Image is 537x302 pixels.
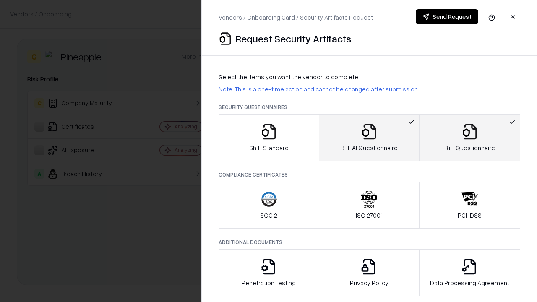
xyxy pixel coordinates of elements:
button: B+L Questionnaire [419,114,520,161]
button: Data Processing Agreement [419,249,520,296]
p: Compliance Certificates [219,171,520,178]
p: Note: This is a one-time action and cannot be changed after submission. [219,85,520,94]
button: Privacy Policy [319,249,420,296]
button: Penetration Testing [219,249,319,296]
button: SOC 2 [219,182,319,229]
button: ISO 27001 [319,182,420,229]
p: Security Questionnaires [219,104,520,111]
button: B+L AI Questionnaire [319,114,420,161]
p: Shift Standard [249,143,289,152]
p: B+L AI Questionnaire [341,143,398,152]
p: ISO 27001 [356,211,383,220]
p: B+L Questionnaire [444,143,495,152]
button: Send Request [416,9,478,24]
p: Additional Documents [219,239,520,246]
button: Shift Standard [219,114,319,161]
p: Data Processing Agreement [430,279,509,287]
p: Request Security Artifacts [235,32,351,45]
p: Select the items you want the vendor to complete: [219,73,520,81]
button: PCI-DSS [419,182,520,229]
p: Privacy Policy [350,279,388,287]
p: Penetration Testing [242,279,296,287]
p: PCI-DSS [458,211,482,220]
p: SOC 2 [260,211,277,220]
p: Vendors / Onboarding Card / Security Artifacts Request [219,13,373,22]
